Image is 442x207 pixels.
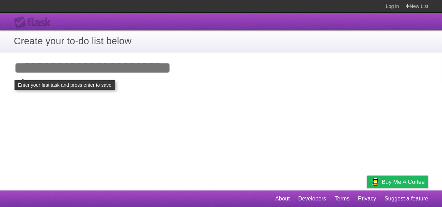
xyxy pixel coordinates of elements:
[358,192,376,205] a: Privacy
[382,176,425,188] span: Buy me a coffee
[367,176,428,188] a: Buy me a coffee
[371,176,380,188] img: Buy me a coffee
[335,192,350,205] a: Terms
[385,192,428,205] a: Suggest a feature
[298,192,326,205] a: Developers
[14,34,428,48] h1: Create your to-do list below
[14,16,55,29] div: Flask
[275,192,290,205] a: About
